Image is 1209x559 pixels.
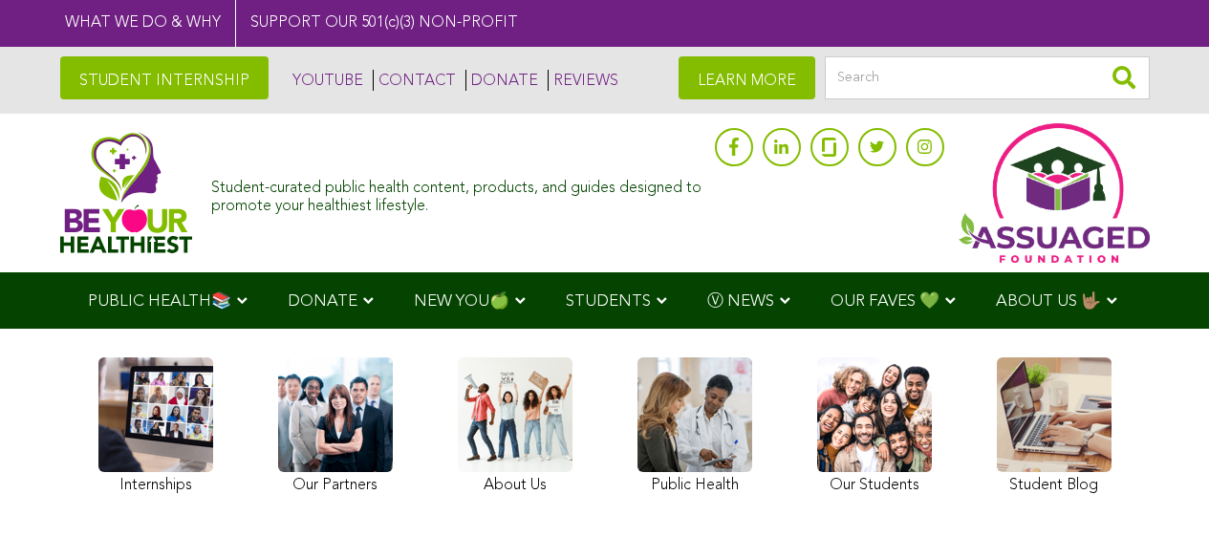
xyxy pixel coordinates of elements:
input: Search [825,56,1150,99]
span: DONATE [288,293,357,310]
img: glassdoor [822,138,835,157]
a: STUDENT INTERNSHIP [60,56,269,99]
a: DONATE [465,70,538,91]
img: Assuaged App [959,123,1150,263]
a: CONTACT [373,70,456,91]
div: Student-curated public health content, products, and guides designed to promote your healthiest l... [211,170,704,216]
span: PUBLIC HEALTH📚 [88,293,231,310]
img: Assuaged [60,132,193,253]
span: NEW YOU🍏 [414,293,509,310]
div: Navigation Menu [60,272,1150,329]
a: LEARN MORE [679,56,815,99]
iframe: Chat Widget [1113,467,1209,559]
span: ABOUT US 🤟🏽 [996,293,1101,310]
a: YOUTUBE [288,70,363,91]
span: OUR FAVES 💚 [831,293,939,310]
a: REVIEWS [548,70,618,91]
span: Ⓥ NEWS [707,293,774,310]
span: STUDENTS [566,293,651,310]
